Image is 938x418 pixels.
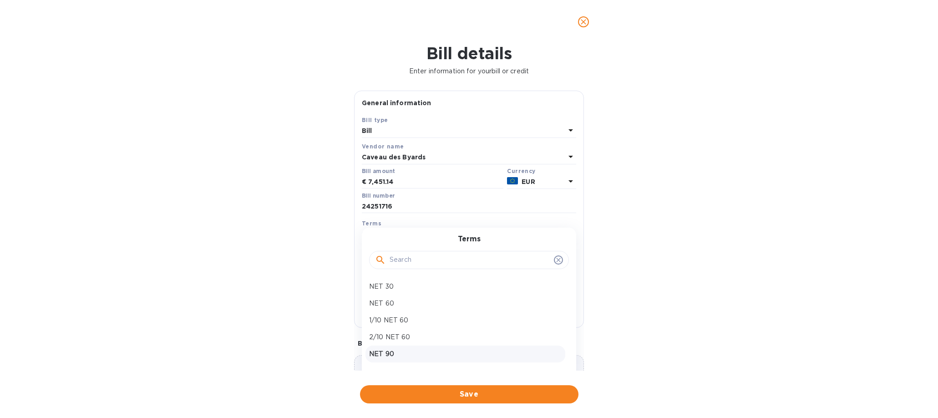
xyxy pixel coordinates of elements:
[362,230,403,240] p: Select terms
[369,299,562,308] p: NET 60
[369,349,562,359] p: NET 90
[368,175,503,189] input: € Enter bill amount
[362,99,431,107] b: General information
[573,11,594,33] button: close
[7,44,931,63] h1: Bill details
[369,332,562,342] p: 2/10 NET 60
[362,220,381,227] b: Terms
[362,143,404,150] b: Vendor name
[360,385,578,403] button: Save
[390,253,550,267] input: Search
[358,339,580,348] p: Bill image
[362,200,576,214] input: Enter bill number
[362,127,372,134] b: Bill
[369,316,562,325] p: 1/10 NET 60
[362,175,368,189] div: €
[7,66,931,76] p: Enter information for your bill or credit
[362,117,388,123] b: Bill type
[507,168,535,174] b: Currency
[362,153,426,161] b: Caveau des Byards
[458,235,481,244] h3: Terms
[362,168,395,174] label: Bill amount
[522,178,535,185] b: EUR
[362,193,395,199] label: Bill number
[369,282,562,291] p: NET 30
[367,389,571,400] span: Save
